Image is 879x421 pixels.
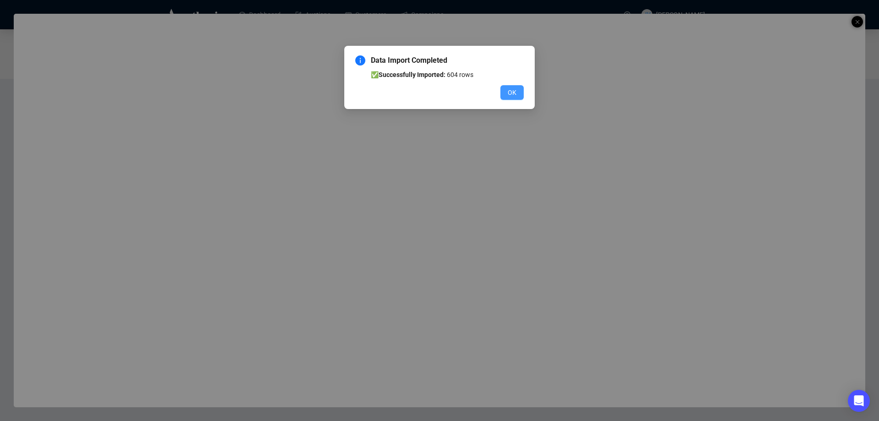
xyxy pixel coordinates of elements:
li: ✅ 604 rows [371,70,524,80]
span: Data Import Completed [371,55,524,66]
div: Open Intercom Messenger [848,390,870,412]
b: Successfully Imported: [379,71,445,78]
span: OK [508,87,516,98]
span: info-circle [355,55,365,66]
button: OK [500,85,524,100]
